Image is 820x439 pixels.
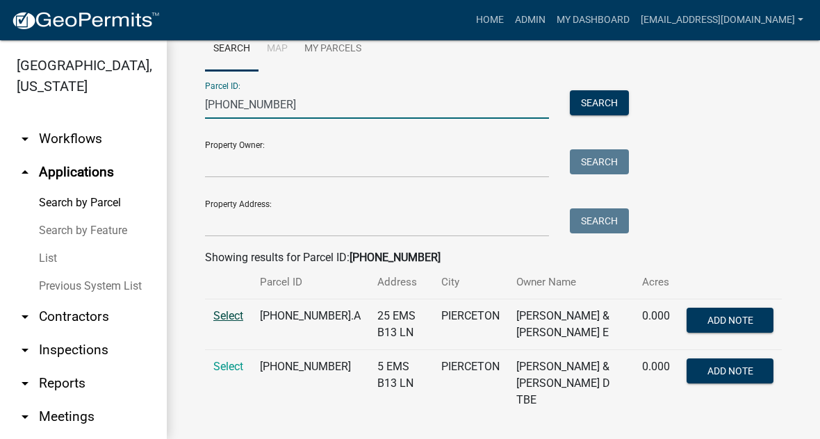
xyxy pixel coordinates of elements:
td: 0.000 [634,299,678,350]
button: Add Note [687,308,773,333]
td: PIERCETON [433,299,508,350]
button: Search [570,90,629,115]
th: Address [369,266,433,299]
td: 25 EMS B13 LN [369,299,433,350]
td: [PHONE_NUMBER] [252,350,369,417]
th: Owner Name [508,266,634,299]
a: Home [470,7,509,33]
a: Admin [509,7,551,33]
a: My Parcels [296,27,370,72]
a: Select [213,309,243,322]
a: [EMAIL_ADDRESS][DOMAIN_NAME] [635,7,809,33]
th: Parcel ID [252,266,369,299]
div: Showing results for Parcel ID: [205,249,782,266]
i: arrow_drop_down [17,308,33,325]
button: Add Note [687,358,773,383]
button: Search [570,149,629,174]
th: City [433,266,508,299]
th: Acres [634,266,678,299]
td: [PERSON_NAME] & [PERSON_NAME] E [508,299,634,350]
td: PIERCETON [433,350,508,417]
a: Select [213,360,243,373]
td: 0.000 [634,350,678,417]
strong: [PHONE_NUMBER] [350,251,441,264]
button: Search [570,208,629,233]
i: arrow_drop_down [17,375,33,392]
span: Add Note [707,315,753,326]
td: 5 EMS B13 LN [369,350,433,417]
a: Search [205,27,259,72]
i: arrow_drop_down [17,342,33,358]
i: arrow_drop_down [17,131,33,147]
td: [PHONE_NUMBER].A [252,299,369,350]
i: arrow_drop_down [17,408,33,425]
td: [PERSON_NAME] & [PERSON_NAME] D TBE [508,350,634,417]
a: My Dashboard [551,7,635,33]
i: arrow_drop_up [17,164,33,181]
span: Add Note [707,365,753,376]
